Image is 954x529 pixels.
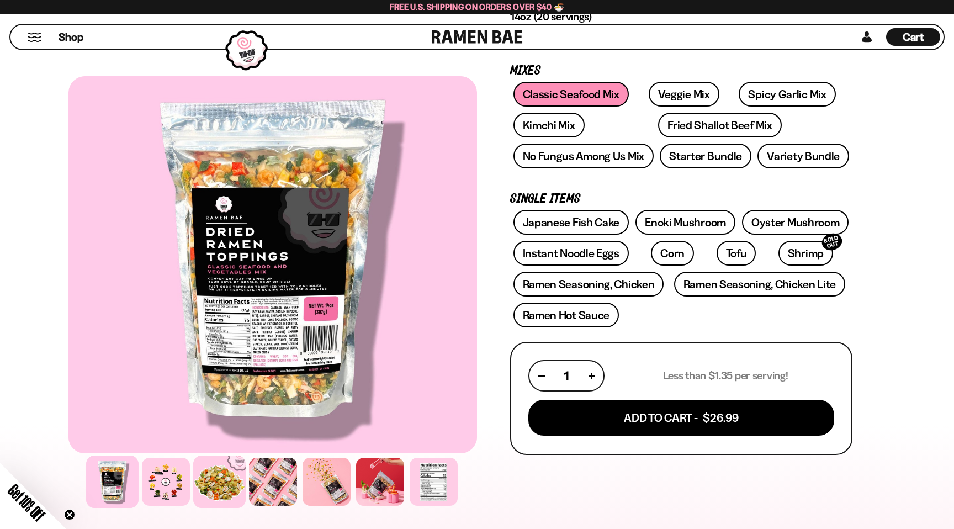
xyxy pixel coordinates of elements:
[663,369,788,383] p: Less than $1.35 per serving!
[660,144,751,168] a: Starter Bundle
[739,82,835,107] a: Spicy Garlic Mix
[635,210,735,235] a: Enoki Mushroom
[564,369,569,383] span: 1
[27,33,42,42] button: Mobile Menu Trigger
[886,25,940,49] div: Cart
[510,66,852,76] p: Mixes
[513,303,619,327] a: Ramen Hot Sauce
[742,210,849,235] a: Oyster Mushroom
[59,30,83,45] span: Shop
[513,113,585,137] a: Kimchi Mix
[778,241,833,266] a: ShrimpSOLD OUT
[649,82,719,107] a: Veggie Mix
[820,231,844,253] div: SOLD OUT
[390,2,565,12] span: Free U.S. Shipping on Orders over $40 🍜
[513,241,629,266] a: Instant Noodle Eggs
[651,241,694,266] a: Corn
[64,509,75,520] button: Close teaser
[5,481,48,524] span: Get 10% Off
[903,30,924,44] span: Cart
[717,241,756,266] a: Tofu
[59,28,83,46] a: Shop
[658,113,781,137] a: Fried Shallot Beef Mix
[674,272,845,297] a: Ramen Seasoning, Chicken Lite
[513,210,629,235] a: Japanese Fish Cake
[513,272,664,297] a: Ramen Seasoning, Chicken
[757,144,849,168] a: Variety Bundle
[528,400,834,436] button: Add To Cart - $26.99
[513,144,654,168] a: No Fungus Among Us Mix
[510,194,852,204] p: Single Items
